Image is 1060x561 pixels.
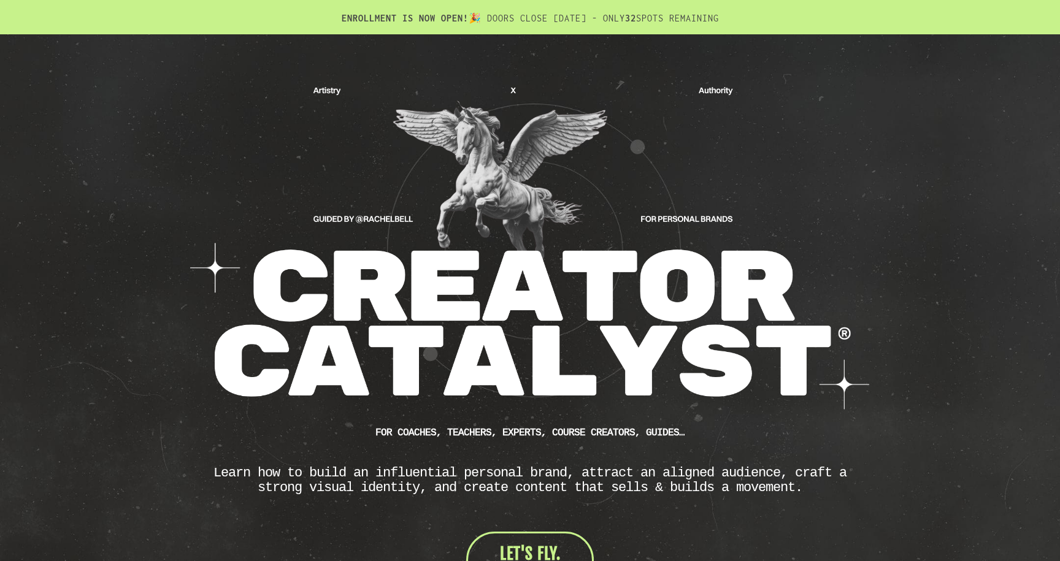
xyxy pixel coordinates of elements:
[193,465,867,495] div: Learn how to build an influential personal brand, attract an aligned audience, craft a strong vis...
[375,427,685,438] b: FOR Coaches, teachers, experts, course creators, guides…
[193,12,867,34] h2: 🎉 DOORS CLOSE [DATE] - ONLY SPOTS REMAINING
[625,13,636,23] b: 32
[342,13,469,23] b: ENROLLMENT IS NOW OPEN!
